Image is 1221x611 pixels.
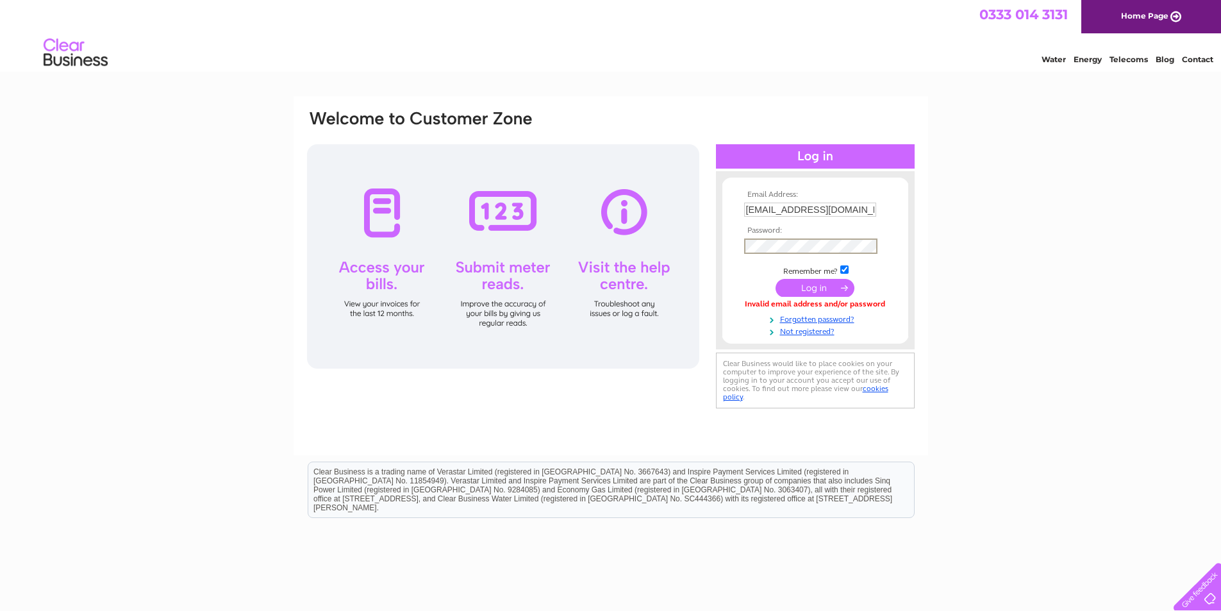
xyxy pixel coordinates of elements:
[744,324,890,337] a: Not registered?
[744,300,886,309] div: Invalid email address and/or password
[776,279,854,297] input: Submit
[716,353,915,408] div: Clear Business would like to place cookies on your computer to improve your experience of the sit...
[744,312,890,324] a: Forgotten password?
[43,33,108,72] img: logo.png
[1109,54,1148,64] a: Telecoms
[723,384,888,401] a: cookies policy
[741,226,890,235] th: Password:
[1042,54,1066,64] a: Water
[308,7,914,62] div: Clear Business is a trading name of Verastar Limited (registered in [GEOGRAPHIC_DATA] No. 3667643...
[1074,54,1102,64] a: Energy
[741,264,890,276] td: Remember me?
[1182,54,1213,64] a: Contact
[979,6,1068,22] a: 0333 014 3131
[1156,54,1174,64] a: Blog
[741,190,890,199] th: Email Address:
